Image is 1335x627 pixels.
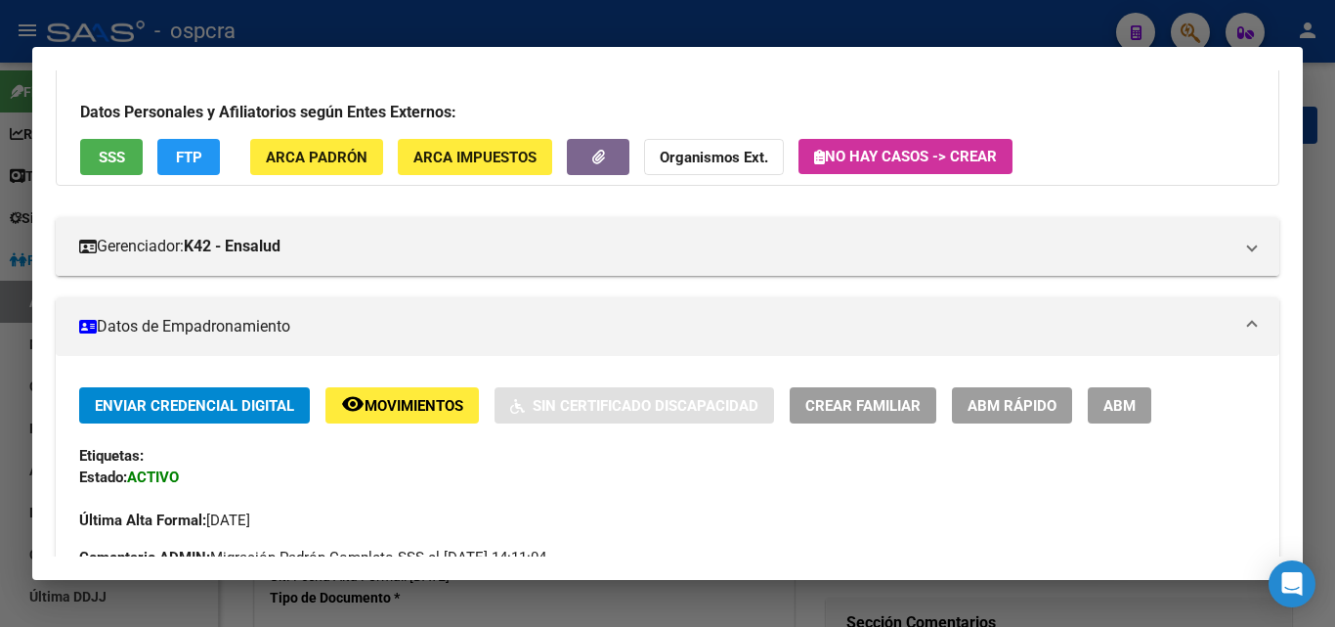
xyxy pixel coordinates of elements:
strong: Estado: [79,469,127,486]
button: Crear Familiar [790,387,936,424]
button: Enviar Credencial Digital [79,387,310,424]
span: ARCA Padrón [266,149,367,166]
button: No hay casos -> Crear [798,139,1012,174]
button: ABM Rápido [952,387,1072,424]
div: Open Intercom Messenger [1269,560,1315,607]
strong: Comentario ADMIN: [79,549,210,566]
strong: Etiquetas: [79,447,144,465]
button: Movimientos [325,387,479,424]
span: Migración Padrón Completo SSS el [DATE] 14:11:04 [79,547,546,568]
mat-expansion-panel-header: Datos de Empadronamiento [56,297,1279,356]
span: SSS [99,149,125,166]
button: Organismos Ext. [644,139,784,175]
mat-panel-title: Gerenciador: [79,235,1232,258]
button: Sin Certificado Discapacidad [495,387,774,424]
mat-panel-title: Datos de Empadronamiento [79,315,1232,338]
button: FTP [157,139,220,175]
button: SSS [80,139,143,175]
span: Sin Certificado Discapacidad [533,397,758,415]
span: No hay casos -> Crear [814,148,997,165]
span: Crear Familiar [805,397,921,415]
button: ARCA Padrón [250,139,383,175]
mat-expansion-panel-header: Gerenciador:K42 - Ensalud [56,217,1279,276]
strong: K42 - Ensalud [184,235,280,258]
span: ARCA Impuestos [413,149,537,166]
span: Movimientos [365,397,463,415]
button: ABM [1088,387,1151,424]
span: Enviar Credencial Digital [95,397,294,415]
h3: Datos Personales y Afiliatorios según Entes Externos: [80,101,1255,124]
strong: ACTIVO [127,469,179,486]
strong: Organismos Ext. [660,149,768,166]
span: [DATE] [79,512,250,529]
span: FTP [176,149,202,166]
mat-icon: remove_red_eye [341,392,365,416]
span: ABM [1103,397,1136,415]
button: ARCA Impuestos [398,139,552,175]
span: ABM Rápido [968,397,1056,415]
strong: Última Alta Formal: [79,512,206,529]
